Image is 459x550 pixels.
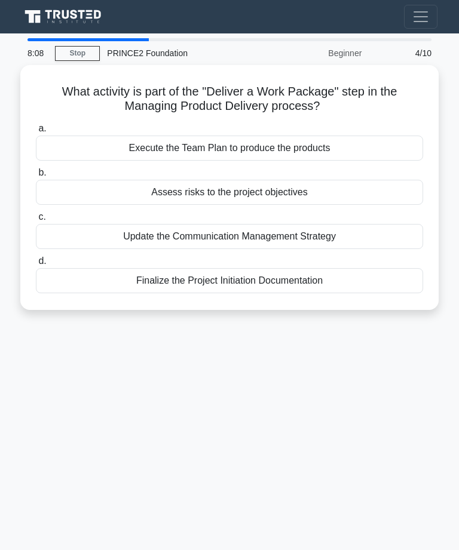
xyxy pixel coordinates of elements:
span: c. [38,211,45,222]
div: Update the Communication Management Strategy [36,224,423,249]
h5: What activity is part of the "Deliver a Work Package" step in the Managing Product Delivery process? [35,84,424,114]
span: b. [38,167,46,177]
a: Stop [55,46,100,61]
button: Toggle navigation [404,5,437,29]
div: 4/10 [369,41,439,65]
div: 8:08 [20,41,55,65]
span: a. [38,123,46,133]
div: PRINCE2 Foundation [100,41,264,65]
div: Execute the Team Plan to produce the products [36,136,423,161]
div: Beginner [264,41,369,65]
div: Assess risks to the project objectives [36,180,423,205]
span: d. [38,256,46,266]
div: Finalize the Project Initiation Documentation [36,268,423,293]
